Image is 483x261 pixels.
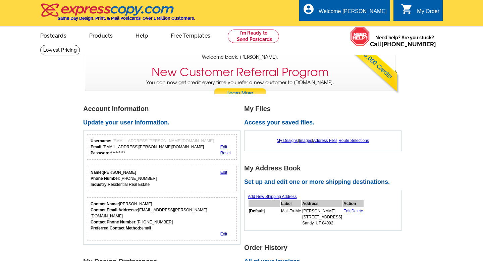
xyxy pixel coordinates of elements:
img: help [350,27,370,46]
a: Edit [220,232,227,237]
a: Help [125,27,159,43]
strong: Password: [91,151,111,155]
strong: Username: [91,139,111,143]
strong: Contact Name: [91,202,119,206]
i: account_circle [303,3,315,15]
a: Address Files [313,138,337,143]
h1: My Address Book [244,165,405,172]
a: Products [78,27,124,43]
a: Edit [220,170,227,175]
a: shopping_cart My Order [401,7,439,16]
h3: New Customer Referral Program [152,65,329,79]
div: [EMAIL_ADDRESS][PERSON_NAME][DOMAIN_NAME] ********* [91,138,214,156]
a: Edit [343,209,351,213]
h2: Update your user information. [83,119,244,126]
span: Call [370,41,436,48]
i: shopping_cart [401,3,413,15]
strong: Name: [91,170,103,175]
div: Who should we contact regarding order issues? [87,197,237,241]
span: Welcome back, [PERSON_NAME]. [202,54,278,61]
span: Need help? Are you stuck? [370,34,439,48]
a: Postcards [30,27,77,43]
strong: Contact Email Addresss: [91,208,138,212]
td: | [343,208,364,226]
strong: Email: [91,145,103,149]
h1: Order History [244,244,405,251]
td: [ ] [249,208,280,226]
th: Label [281,200,301,207]
a: Edit [220,145,227,149]
h4: Same Day Design, Print, & Mail Postcards. Over 1 Million Customers. [58,16,195,21]
h2: Access your saved files. [244,119,405,126]
th: Address [302,200,342,207]
p: You can now get credit every time you refer a new customer to [DOMAIN_NAME]. [85,79,395,98]
strong: Industry: [91,182,108,187]
a: Reset [220,151,231,155]
div: Your personal details. [87,166,237,191]
h1: My Files [244,105,405,112]
a: [PHONE_NUMBER] [381,41,436,48]
div: Your login information. [87,134,237,160]
a: Free Templates [160,27,221,43]
a: Images [299,138,312,143]
b: Default [250,209,264,213]
a: Delete [352,209,363,213]
strong: Phone Number: [91,176,120,181]
a: Learn More [214,88,267,98]
h1: Account Information [83,105,244,112]
div: My Order [417,8,439,18]
div: Welcome [PERSON_NAME] [319,8,386,18]
td: [PERSON_NAME] [STREET_ADDRESS] Sandy, UT 84092 [302,208,342,226]
span: [EMAIL_ADDRESS][PERSON_NAME][DOMAIN_NAME] [112,139,214,143]
h2: Set up and edit one or more shipping destinations. [244,178,405,186]
a: My Designs [277,138,298,143]
strong: Contact Phone Number: [91,220,137,224]
div: | | | [248,134,398,147]
a: Route Selections [338,138,369,143]
div: [PERSON_NAME] [EMAIL_ADDRESS][PERSON_NAME][DOMAIN_NAME] [PHONE_NUMBER] email [91,201,233,231]
th: Action [343,200,364,207]
a: Add New Shipping Address [248,194,297,199]
div: [PERSON_NAME] [PHONE_NUMBER] Residential Real Estate [91,169,157,188]
strong: Preferred Contact Method: [91,226,141,230]
td: Mail-To-Me [281,208,301,226]
a: Same Day Design, Print, & Mail Postcards. Over 1 Million Customers. [40,8,195,21]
